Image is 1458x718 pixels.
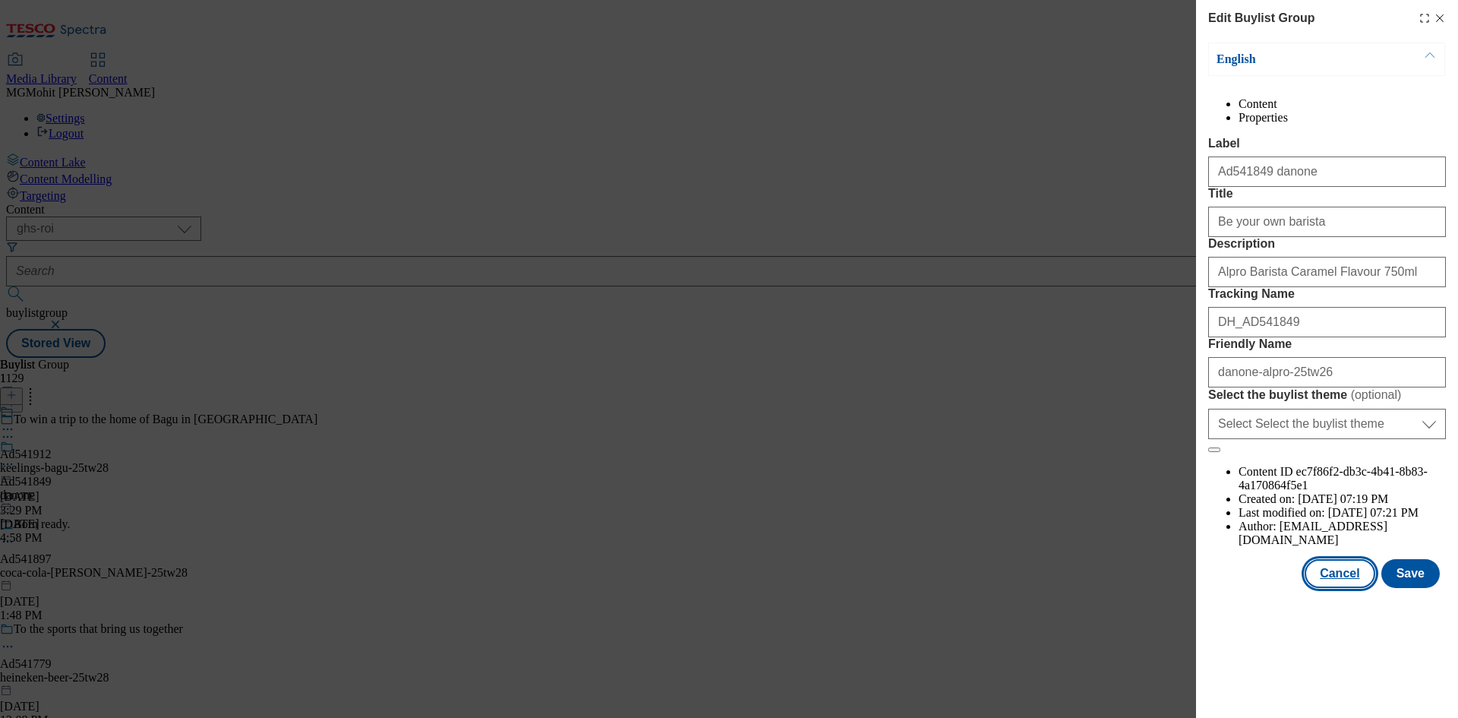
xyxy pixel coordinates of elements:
label: Label [1208,137,1446,150]
input: Enter Friendly Name [1208,357,1446,387]
li: Content ID [1239,465,1446,492]
label: Tracking Name [1208,287,1446,301]
label: Friendly Name [1208,337,1446,351]
label: Description [1208,237,1446,251]
input: Enter Tracking Name [1208,307,1446,337]
span: ec7f86f2-db3c-4b41-8b83-4a170864f5e1 [1239,465,1428,492]
span: ( optional ) [1351,388,1402,401]
span: [DATE] 07:21 PM [1328,506,1419,519]
button: Cancel [1305,559,1374,588]
input: Enter Label [1208,157,1446,187]
li: Properties [1239,111,1446,125]
li: Last modified on: [1239,506,1446,520]
span: [DATE] 07:19 PM [1298,492,1388,505]
li: Content [1239,97,1446,111]
label: Title [1208,187,1446,201]
input: Enter Description [1208,257,1446,287]
label: Select the buylist theme [1208,387,1446,403]
li: Author: [1239,520,1446,547]
input: Enter Title [1208,207,1446,237]
button: Save [1381,559,1440,588]
p: English [1217,52,1376,67]
span: [EMAIL_ADDRESS][DOMAIN_NAME] [1239,520,1387,546]
h4: Edit Buylist Group [1208,9,1314,27]
li: Created on: [1239,492,1446,506]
